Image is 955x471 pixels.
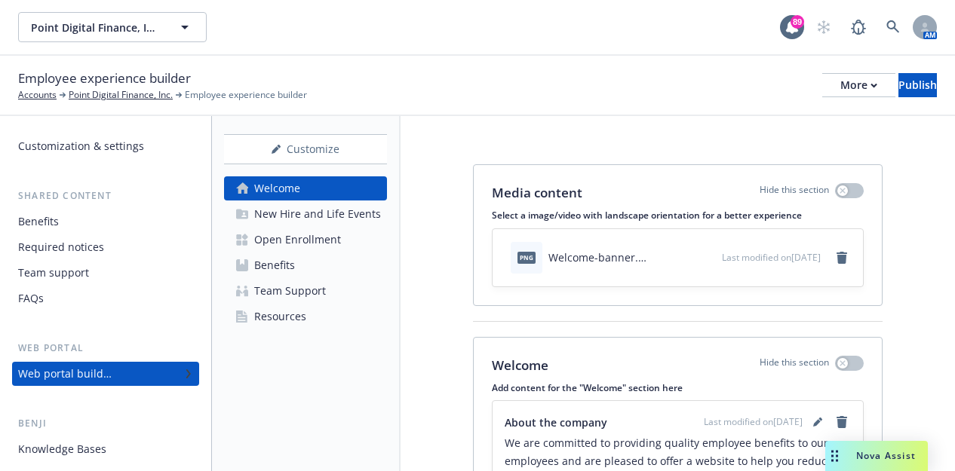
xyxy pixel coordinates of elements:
a: Welcome [224,176,387,200]
a: Customization & settings [12,134,199,158]
button: Publish [898,73,937,97]
span: Point Digital Finance, Inc. [31,20,161,35]
p: Add content for the "Welcome" section here [492,381,864,394]
a: Benefits [12,210,199,234]
div: Knowledge Bases [18,437,106,461]
a: Web portal builder [12,362,199,386]
div: Publish [898,74,937,96]
div: Required notices [18,235,104,259]
div: Open Enrollment [254,228,341,252]
div: Benefits [18,210,59,234]
a: Resources [224,304,387,329]
p: Media content [492,183,582,203]
button: preview file [702,249,716,265]
span: Employee experience builder [185,88,307,102]
button: Customize [224,134,387,164]
div: Benefits [254,253,295,277]
div: FAQs [18,286,44,310]
div: 89 [791,15,804,29]
div: Customization & settings [18,134,144,158]
a: Report a Bug [843,12,874,42]
div: Benji [12,416,199,431]
div: Web portal builder [18,362,112,386]
div: More [840,74,877,96]
a: editPencil [809,413,827,431]
button: Point Digital Finance, Inc. [18,12,207,42]
a: Knowledge Bases [12,437,199,461]
a: Open Enrollment [224,228,387,252]
p: Select a image/video with landscape orientation for a better experience [492,209,864,222]
div: Resources [254,304,306,329]
a: Team Support [224,279,387,303]
p: Welcome [492,356,548,375]
div: New Hire and Life Events [254,202,381,226]
span: Last modified on [DATE] [722,251,821,264]
button: Nova Assist [825,441,928,471]
div: Shared content [12,188,199,203]
a: New Hire and Life Events [224,202,387,226]
p: Hide this section [760,183,829,203]
button: More [822,73,895,97]
a: Start snowing [809,12,839,42]
a: Team support [12,261,199,285]
div: Team support [18,261,89,285]
p: Hide this section [760,356,829,375]
div: Team Support [254,279,326,303]
a: Benefits [224,253,387,277]
a: remove [833,413,851,431]
a: Search [878,12,908,42]
a: remove [833,249,851,267]
div: Drag to move [825,441,844,471]
span: png [517,252,536,263]
a: FAQs [12,286,199,310]
a: Point Digital Finance, Inc. [69,88,173,102]
a: Required notices [12,235,199,259]
a: Accounts [18,88,57,102]
span: Last modified on [DATE] [704,415,803,429]
div: Welcome [254,176,300,200]
span: Employee experience builder [18,69,191,88]
span: About the company [505,414,607,430]
div: Customize [224,135,387,164]
div: Welcome-banner.png [548,249,651,265]
span: Nova Assist [856,449,916,462]
div: Web portal [12,341,199,356]
button: download file [678,249,690,265]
